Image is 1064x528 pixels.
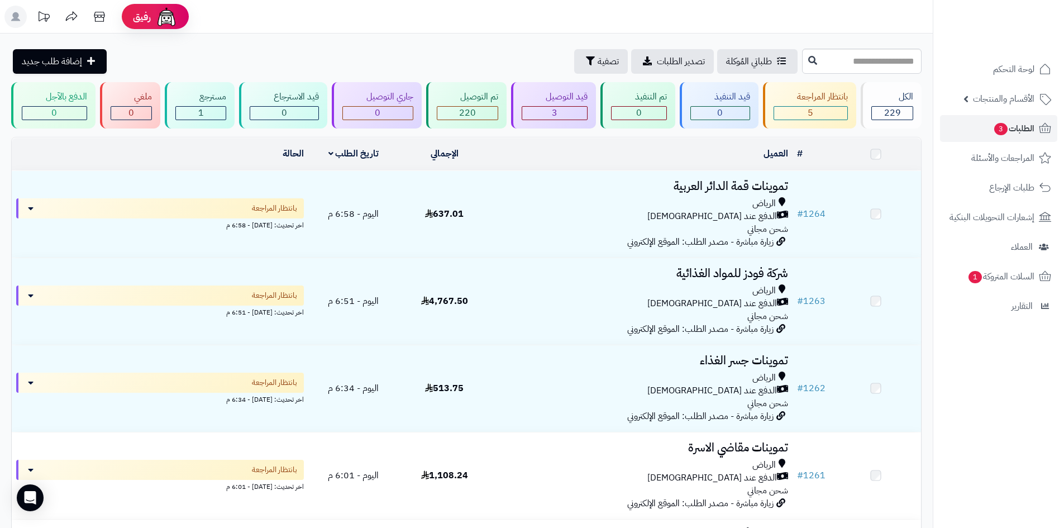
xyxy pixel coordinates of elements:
span: بانتظار المراجعة [252,203,297,214]
a: إشعارات التحويلات البنكية [940,204,1057,231]
a: # [797,147,803,160]
span: اليوم - 6:34 م [328,382,379,395]
a: #1263 [797,294,826,308]
span: 1 [968,271,982,283]
span: لوحة التحكم [993,61,1034,77]
div: 0 [612,107,666,120]
h3: تموينات قمة الدائر العربية [494,180,788,193]
span: 1 [198,106,204,120]
img: ai-face.png [155,6,178,28]
div: قيد الاسترجاع [250,91,319,103]
span: اليوم - 6:51 م [328,294,379,308]
span: اليوم - 6:58 م [328,207,379,221]
div: 0 [22,107,87,120]
div: تم التنفيذ [611,91,667,103]
a: تاريخ الطلب [328,147,379,160]
div: 0 [691,107,750,120]
div: 0 [111,107,152,120]
span: الرياض [752,197,776,210]
span: زيارة مباشرة - مصدر الطلب: الموقع الإلكتروني [627,497,774,510]
span: تصدير الطلبات [657,55,705,68]
span: الرياض [752,284,776,297]
a: قيد التنفيذ 0 [677,82,761,129]
div: مسترجع [175,91,226,103]
span: # [797,207,803,221]
span: الأقسام والمنتجات [973,91,1034,107]
span: رفيق [133,10,151,23]
div: بانتظار المراجعة [774,91,848,103]
a: طلباتي المُوكلة [717,49,798,74]
div: الكل [871,91,913,103]
a: #1264 [797,207,826,221]
span: # [797,382,803,395]
div: اخر تحديث: [DATE] - 6:51 م [16,306,304,317]
span: تصفية [598,55,619,68]
a: طلبات الإرجاع [940,174,1057,201]
a: الدفع بالآجل 0 [9,82,98,129]
span: شحن مجاني [747,222,788,236]
div: قيد التوصيل [522,91,588,103]
span: 0 [717,106,723,120]
span: التقارير [1011,298,1033,314]
span: الدفع عند [DEMOGRAPHIC_DATA] [647,210,777,223]
span: الدفع عند [DEMOGRAPHIC_DATA] [647,384,777,397]
span: طلبات الإرجاع [989,180,1034,196]
a: تم التنفيذ 0 [598,82,677,129]
a: جاري التوصيل 0 [330,82,424,129]
span: المراجعات والأسئلة [971,150,1034,166]
span: طلباتي المُوكلة [726,55,772,68]
span: 229 [884,106,901,120]
a: الإجمالي [431,147,459,160]
a: #1262 [797,382,826,395]
span: 637.01 [425,207,464,221]
span: الرياض [752,459,776,472]
span: شحن مجاني [747,310,788,323]
a: ملغي 0 [98,82,163,129]
span: بانتظار المراجعة [252,290,297,301]
span: شحن مجاني [747,397,788,410]
div: تم التوصيل [437,91,499,103]
div: 5 [774,107,848,120]
span: اليوم - 6:01 م [328,469,379,482]
div: 0 [250,107,318,120]
a: العملاء [940,234,1057,260]
div: اخر تحديث: [DATE] - 6:34 م [16,393,304,405]
a: لوحة التحكم [940,56,1057,83]
span: 0 [281,106,287,120]
span: الرياض [752,372,776,384]
span: # [797,294,803,308]
a: الحالة [283,147,304,160]
span: 0 [636,106,642,120]
div: 0 [343,107,413,120]
a: تحديثات المنصة [30,6,58,31]
div: الدفع بالآجل [22,91,87,103]
a: العميل [764,147,788,160]
span: زيارة مباشرة - مصدر الطلب: الموقع الإلكتروني [627,322,774,336]
a: قيد التوصيل 3 [509,82,598,129]
span: بانتظار المراجعة [252,377,297,388]
span: شحن مجاني [747,484,788,497]
a: المراجعات والأسئلة [940,145,1057,172]
div: 220 [437,107,498,120]
span: بانتظار المراجعة [252,464,297,475]
span: 3 [552,106,557,120]
span: الدفع عند [DEMOGRAPHIC_DATA] [647,472,777,484]
div: 1 [176,107,226,120]
a: تصدير الطلبات [631,49,714,74]
h3: تموينات مقاضي الاسرة [494,441,788,454]
div: اخر تحديث: [DATE] - 6:58 م [16,218,304,230]
span: 0 [375,106,380,120]
div: 3 [522,107,587,120]
span: الدفع عند [DEMOGRAPHIC_DATA] [647,297,777,310]
span: 5 [808,106,813,120]
span: إضافة طلب جديد [22,55,82,68]
div: جاري التوصيل [342,91,413,103]
a: الطلبات3 [940,115,1057,142]
span: زيارة مباشرة - مصدر الطلب: الموقع الإلكتروني [627,235,774,249]
span: 220 [459,106,476,120]
a: السلات المتروكة1 [940,263,1057,290]
span: 3 [994,123,1008,135]
span: # [797,469,803,482]
a: التقارير [940,293,1057,320]
div: قيد التنفيذ [690,91,750,103]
